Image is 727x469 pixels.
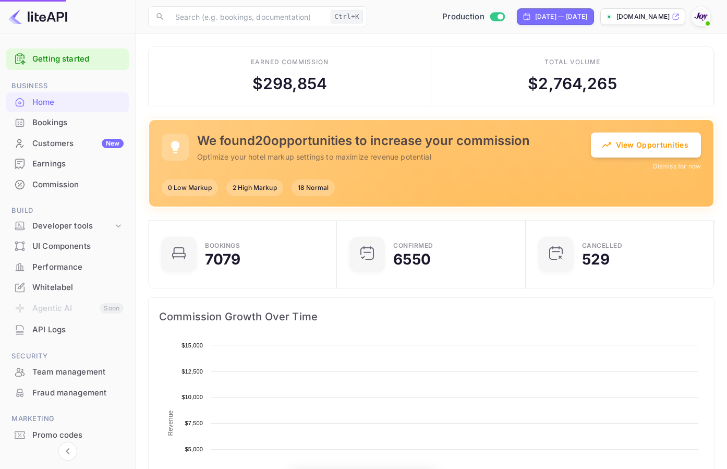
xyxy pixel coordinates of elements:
img: With Joy [693,8,709,25]
button: Collapse navigation [58,442,77,461]
span: Commission Growth Over Time [159,308,704,325]
div: Total volume [544,57,600,67]
button: Dismiss for now [653,162,701,171]
div: Earnings [32,158,124,170]
div: Team management [32,366,124,378]
span: Marketing [6,413,129,425]
div: Whitelabel [6,278,129,298]
text: $15,000 [181,342,203,348]
div: Click to change the date range period [517,8,594,25]
a: Commission [6,175,129,194]
div: $ 2,764,265 [528,72,617,95]
text: $10,000 [181,394,203,400]
div: Performance [32,261,124,273]
div: Earned commission [251,57,328,67]
text: $12,500 [181,368,203,375]
div: 7079 [205,252,241,267]
span: 0 Low Markup [162,183,218,193]
div: Fraud management [6,383,129,403]
div: CustomersNew [6,134,129,154]
span: Business [6,80,129,92]
div: Fraud management [32,387,124,399]
a: CustomersNew [6,134,129,153]
text: Revenue [167,410,174,436]
div: Home [32,97,124,109]
div: Developer tools [32,220,113,232]
a: Fraud management [6,383,129,402]
div: API Logs [6,320,129,340]
div: Performance [6,257,129,278]
div: Commission [32,179,124,191]
text: $5,000 [185,446,203,452]
a: API Logs [6,320,129,339]
div: Bookings [205,243,240,249]
input: Search (e.g. bookings, documentation) [169,6,326,27]
a: Bookings [6,113,129,132]
div: New [102,139,124,148]
div: Team management [6,362,129,382]
div: Switch to Sandbox mode [438,11,508,23]
a: Performance [6,257,129,276]
div: UI Components [6,236,129,257]
a: Promo codes [6,425,129,444]
p: [DOMAIN_NAME] [616,12,670,21]
div: Promo codes [32,429,124,441]
div: Getting started [6,49,129,70]
div: Confirmed [393,243,433,249]
span: Production [442,11,484,23]
div: 6550 [393,252,431,267]
span: 2 High Markup [226,183,283,193]
a: Team management [6,362,129,381]
div: Bookings [32,117,124,129]
span: Security [6,351,129,362]
span: Build [6,205,129,217]
button: View Opportunities [591,133,701,158]
div: API Logs [32,324,124,336]
text: $7,500 [185,420,203,426]
div: Promo codes [6,425,129,446]
div: Bookings [6,113,129,133]
a: Getting started [32,53,124,65]
img: LiteAPI logo [8,8,67,25]
div: UI Components [32,240,124,252]
div: 529 [582,252,610,267]
a: Whitelabel [6,278,129,297]
div: Earnings [6,154,129,174]
div: CANCELLED [582,243,623,249]
div: Ctrl+K [331,10,363,23]
a: Earnings [6,154,129,173]
a: UI Components [6,236,129,256]
div: $ 298,854 [252,72,327,95]
div: Home [6,92,129,113]
span: 18 Normal [292,183,335,193]
p: Optimize your hotel markup settings to maximize revenue potential [197,151,530,162]
div: Commission [6,175,129,195]
div: Whitelabel [32,282,124,294]
div: [DATE] — [DATE] [535,12,587,21]
div: Customers [32,138,124,150]
h5: We found 20 opportunities to increase your commission [197,133,530,149]
a: Home [6,92,129,112]
div: Developer tools [6,217,129,235]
